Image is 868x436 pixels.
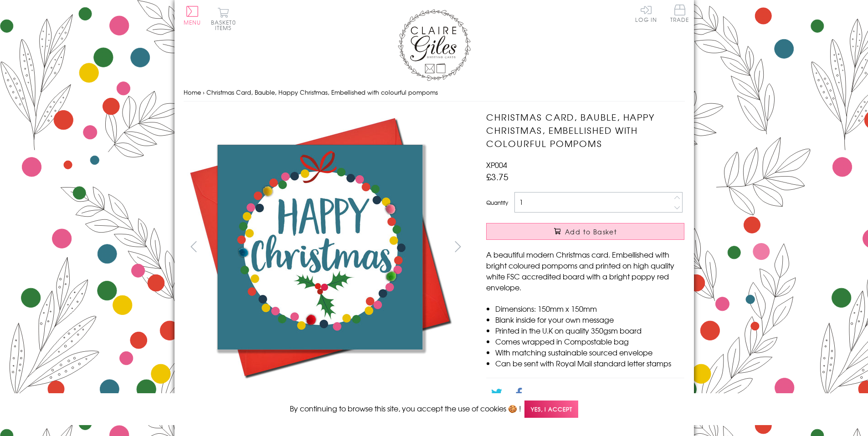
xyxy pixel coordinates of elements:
[495,325,684,336] li: Printed in the U.K on quality 350gsm board
[486,159,507,170] span: XP004
[468,111,741,384] img: Christmas Card, Bauble, Happy Christmas, Embellished with colourful pompoms
[447,236,468,257] button: next
[495,314,684,325] li: Blank inside for your own message
[184,83,685,102] nav: breadcrumbs
[215,18,236,32] span: 0 items
[211,7,236,30] button: Basket0 items
[184,236,204,257] button: prev
[565,227,617,236] span: Add to Basket
[495,358,684,369] li: Can be sent with Royal Mail standard letter stamps
[495,303,684,314] li: Dimensions: 150mm x 150mm
[398,9,471,81] img: Claire Giles Greetings Cards
[184,6,201,25] button: Menu
[670,5,689,22] span: Trade
[486,198,508,207] label: Quantity
[524,401,578,418] span: Yes, I accept
[184,88,201,96] a: Home
[203,88,205,96] span: ›
[670,5,689,24] a: Trade
[486,249,684,293] p: A beautiful modern Christmas card. Embellished with bright coloured pompoms and printed on high q...
[486,170,508,183] span: £3.75
[495,336,684,347] li: Comes wrapped in Compostable bag
[635,5,657,22] a: Log In
[486,111,684,150] h1: Christmas Card, Bauble, Happy Christmas, Embellished with colourful pompoms
[495,347,684,358] li: With matching sustainable sourced envelope
[184,18,201,26] span: Menu
[183,111,457,384] img: Christmas Card, Bauble, Happy Christmas, Embellished with colourful pompoms
[206,88,438,96] span: Christmas Card, Bauble, Happy Christmas, Embellished with colourful pompoms
[486,223,684,240] button: Add to Basket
